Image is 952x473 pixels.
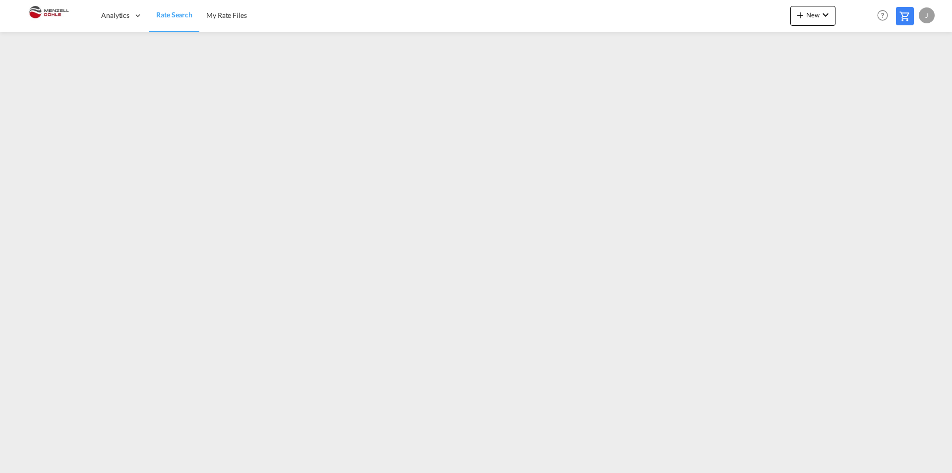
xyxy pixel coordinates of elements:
div: Help [874,7,896,25]
md-icon: icon-chevron-down [820,9,832,21]
div: J [919,7,935,23]
img: 5c2b1670644e11efba44c1e626d722bd.JPG [15,4,82,27]
md-icon: icon-plus 400-fg [794,9,806,21]
span: New [794,11,832,19]
button: icon-plus 400-fgNewicon-chevron-down [790,6,835,26]
span: My Rate Files [206,11,247,19]
span: Rate Search [156,10,192,19]
span: Analytics [101,10,129,20]
span: Help [874,7,891,24]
